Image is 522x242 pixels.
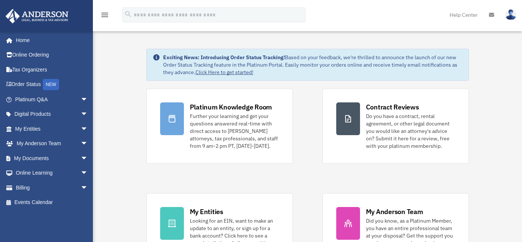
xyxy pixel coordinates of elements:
[5,77,99,92] a: Order StatusNEW
[366,207,423,216] div: My Anderson Team
[5,33,95,48] a: Home
[124,10,132,18] i: search
[163,54,463,76] div: Based on your feedback, we're thrilled to announce the launch of our new Order Status Tracking fe...
[190,102,272,112] div: Platinum Knowledge Room
[5,92,99,107] a: Platinum Q&Aarrow_drop_down
[190,112,279,150] div: Further your learning and get your questions answered real-time with direct access to [PERSON_NAM...
[100,13,109,19] a: menu
[81,180,95,195] span: arrow_drop_down
[5,166,99,181] a: Online Learningarrow_drop_down
[322,89,469,163] a: Contract Reviews Do you have a contract, rental agreement, or other legal document you would like...
[81,92,95,107] span: arrow_drop_down
[505,9,516,20] img: User Pic
[190,207,223,216] div: My Entities
[5,62,99,77] a: Tax Organizers
[366,102,419,112] div: Contract Reviews
[146,89,293,163] a: Platinum Knowledge Room Further your learning and get your questions answered real-time with dire...
[5,180,99,195] a: Billingarrow_drop_down
[5,107,99,122] a: Digital Productsarrow_drop_down
[100,10,109,19] i: menu
[3,9,71,23] img: Anderson Advisors Platinum Portal
[81,136,95,152] span: arrow_drop_down
[163,54,285,61] strong: Exciting News: Introducing Order Status Tracking!
[81,151,95,166] span: arrow_drop_down
[195,69,253,76] a: Click Here to get started!
[5,48,99,63] a: Online Ordering
[5,151,99,166] a: My Documentsarrow_drop_down
[5,195,99,210] a: Events Calendar
[366,112,455,150] div: Do you have a contract, rental agreement, or other legal document you would like an attorney's ad...
[43,79,59,90] div: NEW
[81,166,95,181] span: arrow_drop_down
[81,107,95,122] span: arrow_drop_down
[81,121,95,137] span: arrow_drop_down
[5,121,99,136] a: My Entitiesarrow_drop_down
[5,136,99,151] a: My Anderson Teamarrow_drop_down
